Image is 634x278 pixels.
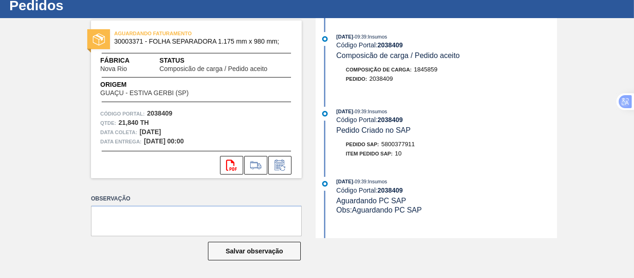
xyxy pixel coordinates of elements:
[353,109,366,114] span: - 09:39
[346,142,379,147] span: Pedido SAP:
[114,38,283,45] span: 30003371 - FOLHA SEPARADORA 1.175 mm x 980 mm;
[159,56,292,65] span: Status
[336,179,353,184] span: [DATE]
[395,150,401,157] span: 10
[336,206,422,214] span: Obs: Aguardando PC SAP
[100,90,188,97] span: GUAÇU - ESTIVA GERBI (SP)
[147,110,173,117] strong: 2038409
[336,126,411,134] span: Pedido Criado no SAP
[346,67,412,72] span: Composição de Carga :
[244,156,267,175] div: Ir para Composição de Carga
[366,179,387,184] span: : Insumos
[382,141,415,148] span: 5800377911
[114,29,244,38] span: AGUARDANDO FATURAMENTO
[144,137,184,145] strong: [DATE] 00:00
[369,75,393,82] span: 2038409
[336,34,353,39] span: [DATE]
[268,156,291,175] div: Informar alteração no pedido
[93,33,105,45] img: status
[100,128,137,137] span: Data coleta:
[100,137,142,146] span: Data entrega:
[353,34,366,39] span: - 09:39
[118,119,149,126] strong: 21,840 TH
[100,118,116,128] span: Qtde :
[100,65,127,72] span: Nova Rio
[377,116,403,123] strong: 2038409
[353,179,366,184] span: - 09:39
[100,109,145,118] span: Código Portal:
[336,116,557,123] div: Código Portal:
[140,128,161,136] strong: [DATE]
[336,187,557,194] div: Código Portal:
[336,41,557,49] div: Código Portal:
[336,52,460,59] span: Composicão de carga / Pedido aceito
[414,66,438,73] span: 1845859
[220,156,243,175] div: Abrir arquivo PDF
[91,192,302,206] label: Observação
[366,34,387,39] span: : Insumos
[366,109,387,114] span: : Insumos
[208,242,301,260] button: Salvar observação
[346,76,367,82] span: Pedido :
[336,197,406,205] span: Aguardando PC SAP
[377,187,403,194] strong: 2038409
[336,109,353,114] span: [DATE]
[100,80,215,90] span: Origem
[100,56,156,65] span: Fábrica
[322,36,328,42] img: atual
[377,41,403,49] strong: 2038409
[346,151,393,156] span: Item pedido SAP:
[322,181,328,187] img: atual
[322,111,328,116] img: atual
[159,65,267,72] span: Composicão de carga / Pedido aceito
